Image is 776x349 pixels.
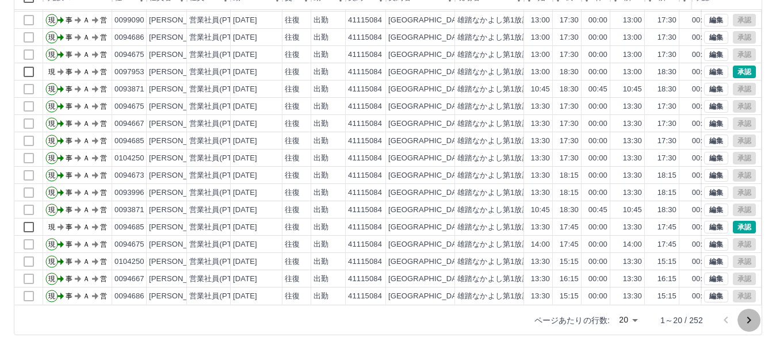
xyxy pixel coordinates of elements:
text: 営 [100,16,107,24]
text: 営 [100,68,107,76]
text: 営 [100,206,107,214]
text: 営 [100,51,107,59]
div: 41115084 [348,67,382,78]
text: 営 [100,85,107,93]
div: 営業社員(PT契約) [189,49,250,60]
div: [GEOGRAPHIC_DATA] [388,170,468,181]
div: 17:30 [560,153,579,164]
div: 営業社員(PT契約) [189,32,250,43]
div: 17:30 [560,49,579,60]
div: 雄踏なかよし第1放課後児童会 [457,118,560,129]
div: [PERSON_NAME] [149,32,212,43]
div: 営業社員(PT契約) [189,15,250,26]
div: 18:30 [560,84,579,95]
div: [GEOGRAPHIC_DATA] [388,84,468,95]
div: 13:30 [623,118,642,129]
div: 10:45 [531,84,550,95]
div: 出勤 [314,136,328,147]
div: 出勤 [314,205,328,216]
button: 編集 [704,83,728,95]
button: 次のページへ [737,309,760,332]
div: 出勤 [314,49,328,60]
div: [PERSON_NAME] [149,136,212,147]
div: 00:00 [588,32,607,43]
div: 00:45 [692,205,711,216]
div: 出勤 [314,67,328,78]
text: 事 [66,154,72,162]
div: 13:30 [531,256,550,267]
div: 41115084 [348,239,382,250]
text: Ａ [83,189,90,197]
div: [GEOGRAPHIC_DATA] [388,205,468,216]
div: 雄踏なかよし第1放課後児童会 [457,222,560,233]
div: 17:30 [560,101,579,112]
div: 00:45 [692,84,711,95]
text: 現 [48,223,55,231]
div: [PERSON_NAME] [149,170,212,181]
div: 00:00 [588,256,607,267]
div: 00:00 [588,222,607,233]
div: 13:00 [531,32,550,43]
div: 往復 [285,49,300,60]
button: 編集 [704,14,728,26]
button: 編集 [704,186,728,199]
div: 13:30 [531,101,550,112]
div: [GEOGRAPHIC_DATA] [388,222,468,233]
div: 出勤 [314,15,328,26]
div: 往復 [285,32,300,43]
div: 営業社員(PT契約) [189,187,250,198]
div: 00:00 [588,101,607,112]
div: 00:45 [588,205,607,216]
text: Ａ [83,206,90,214]
div: 00:00 [588,67,607,78]
div: 17:30 [658,32,676,43]
text: Ａ [83,85,90,93]
div: 雄踏なかよし第1放課後児童会 [457,136,560,147]
div: 17:45 [658,239,676,250]
div: 営業社員(PT契約) [189,222,250,233]
div: [PERSON_NAME] [149,239,212,250]
div: 13:30 [531,136,550,147]
div: 00:00 [692,153,711,164]
div: 13:30 [623,187,642,198]
div: 13:00 [623,15,642,26]
div: 0094675 [114,49,144,60]
div: [PERSON_NAME] [149,101,212,112]
div: [DATE] [233,256,257,267]
div: [GEOGRAPHIC_DATA] [388,32,468,43]
div: 17:30 [658,101,676,112]
div: 往復 [285,15,300,26]
button: 編集 [704,169,728,182]
div: 営業社員(PT契約) [189,170,250,181]
div: [DATE] [233,101,257,112]
div: 41115084 [348,136,382,147]
div: 13:30 [531,118,550,129]
div: 00:00 [588,136,607,147]
div: 出勤 [314,153,328,164]
div: [GEOGRAPHIC_DATA] [388,101,468,112]
text: 営 [100,120,107,128]
div: 17:30 [658,153,676,164]
div: [DATE] [233,187,257,198]
div: 往復 [285,118,300,129]
div: 往復 [285,101,300,112]
div: 出勤 [314,239,328,250]
button: 編集 [704,48,728,61]
text: 現 [48,171,55,179]
div: [GEOGRAPHIC_DATA] [388,118,468,129]
text: 現 [48,120,55,128]
div: [DATE] [233,118,257,129]
div: 13:30 [623,222,642,233]
div: 00:00 [692,49,711,60]
div: 00:00 [588,15,607,26]
div: 18:30 [560,67,579,78]
div: 17:30 [658,15,676,26]
div: [PERSON_NAME] [149,67,212,78]
div: 13:30 [623,101,642,112]
text: Ａ [83,137,90,145]
div: [DATE] [233,49,257,60]
div: 10:45 [531,205,550,216]
div: 00:00 [692,101,711,112]
div: [GEOGRAPHIC_DATA] [388,67,468,78]
div: 18:30 [658,67,676,78]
